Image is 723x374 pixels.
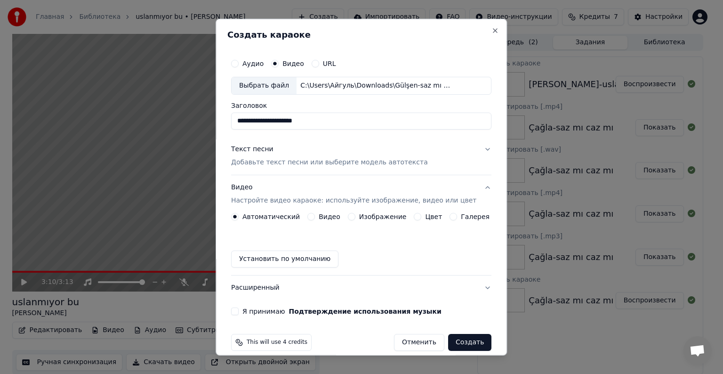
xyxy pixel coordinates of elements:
[242,213,300,220] label: Автоматический
[242,308,442,315] label: Я принимаю
[394,334,444,351] button: Отменить
[231,196,476,205] p: Настройте видео караоке: используйте изображение, видео или цвет
[227,31,495,39] h2: Создать караоке
[231,102,491,109] label: Заголовок
[323,60,336,67] label: URL
[231,251,338,268] button: Установить по умолчанию
[426,213,442,220] label: Цвет
[231,137,491,175] button: Текст песниДобавьте текст песни или выберите модель автотекста
[461,213,490,220] label: Галерея
[319,213,340,220] label: Видео
[231,183,476,205] div: Видео
[231,158,428,167] p: Добавьте текст песни или выберите модель автотекста
[289,308,442,315] button: Я принимаю
[359,213,407,220] label: Изображение
[297,81,457,90] div: C:\Users\Айгуль\Downloads\Gülşen-saz mı caz mı ++.mp4
[232,77,297,94] div: Выбрать файл
[247,339,307,346] span: This will use 4 credits
[231,276,491,300] button: Расширенный
[231,175,491,213] button: ВидеоНастройте видео караоке: используйте изображение, видео или цвет
[448,334,491,351] button: Создать
[282,60,304,67] label: Видео
[231,213,491,275] div: ВидеоНастройте видео караоке: используйте изображение, видео или цвет
[242,60,264,67] label: Аудио
[231,145,273,154] div: Текст песни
